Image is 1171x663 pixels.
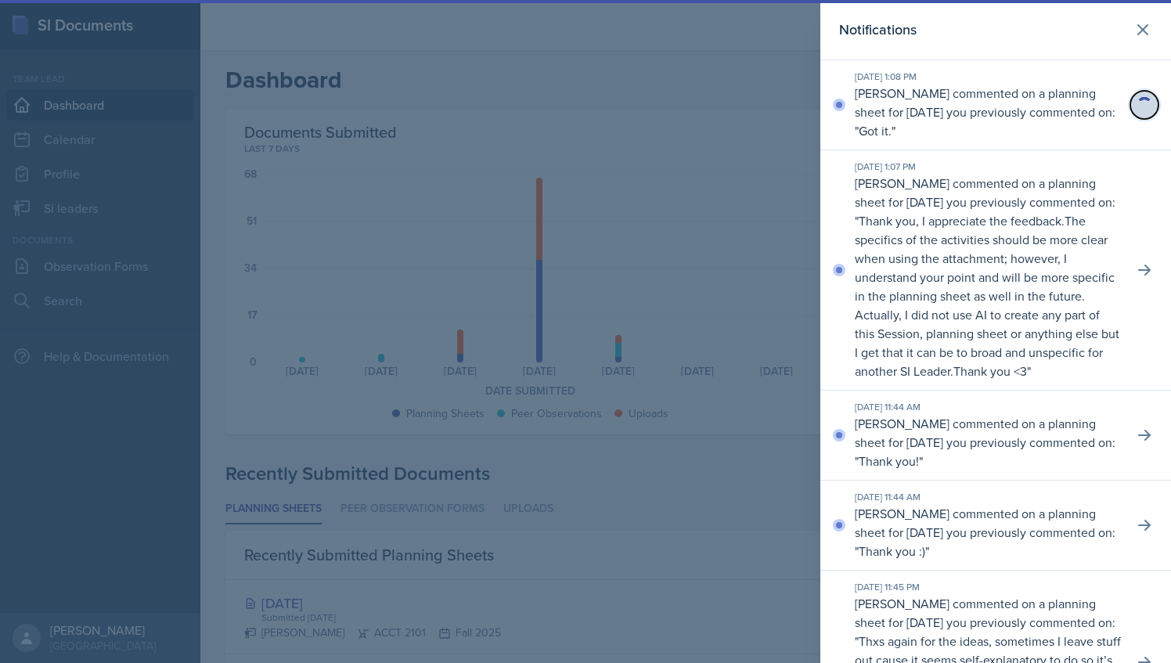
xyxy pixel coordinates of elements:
[855,580,1121,594] div: [DATE] 11:45 PM
[953,362,1027,380] p: Thank you <3
[855,212,1119,380] p: The specifics of the activities should be more clear when using the attachment; however, I unders...
[855,400,1121,414] div: [DATE] 11:44 AM
[859,122,892,139] p: Got it.
[855,84,1121,140] p: [PERSON_NAME] commented on a planning sheet for [DATE] you previously commented on: " "
[839,19,917,41] h2: Notifications
[855,414,1121,470] p: [PERSON_NAME] commented on a planning sheet for [DATE] you previously commented on: " "
[855,490,1121,504] div: [DATE] 11:44 AM
[859,212,1065,229] p: Thank you, I appreciate the feedback.
[859,542,925,560] p: Thank you :)
[855,70,1121,84] div: [DATE] 1:08 PM
[855,174,1121,380] p: [PERSON_NAME] commented on a planning sheet for [DATE] you previously commented on: " "
[855,504,1121,560] p: [PERSON_NAME] commented on a planning sheet for [DATE] you previously commented on: " "
[855,160,1121,174] div: [DATE] 1:07 PM
[859,452,919,470] p: Thank you!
